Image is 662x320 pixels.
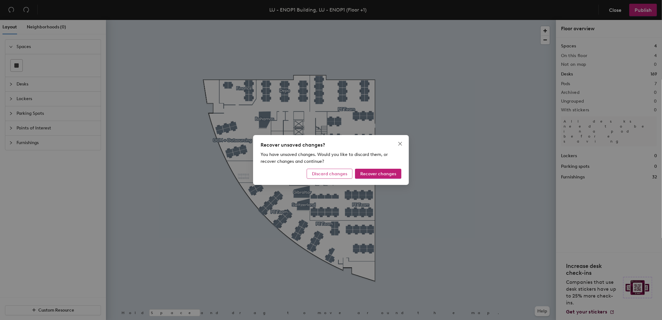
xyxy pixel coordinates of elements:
[312,171,347,177] span: Discard changes
[395,141,405,146] span: Close
[355,169,401,179] button: Recover changes
[261,152,388,164] span: You have unsaved changes. Would you like to discard them, or recover changes and continue?
[395,139,405,149] button: Close
[307,169,353,179] button: Discard changes
[261,141,401,149] div: Recover unsaved changes?
[360,171,396,177] span: Recover changes
[398,141,403,146] span: close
